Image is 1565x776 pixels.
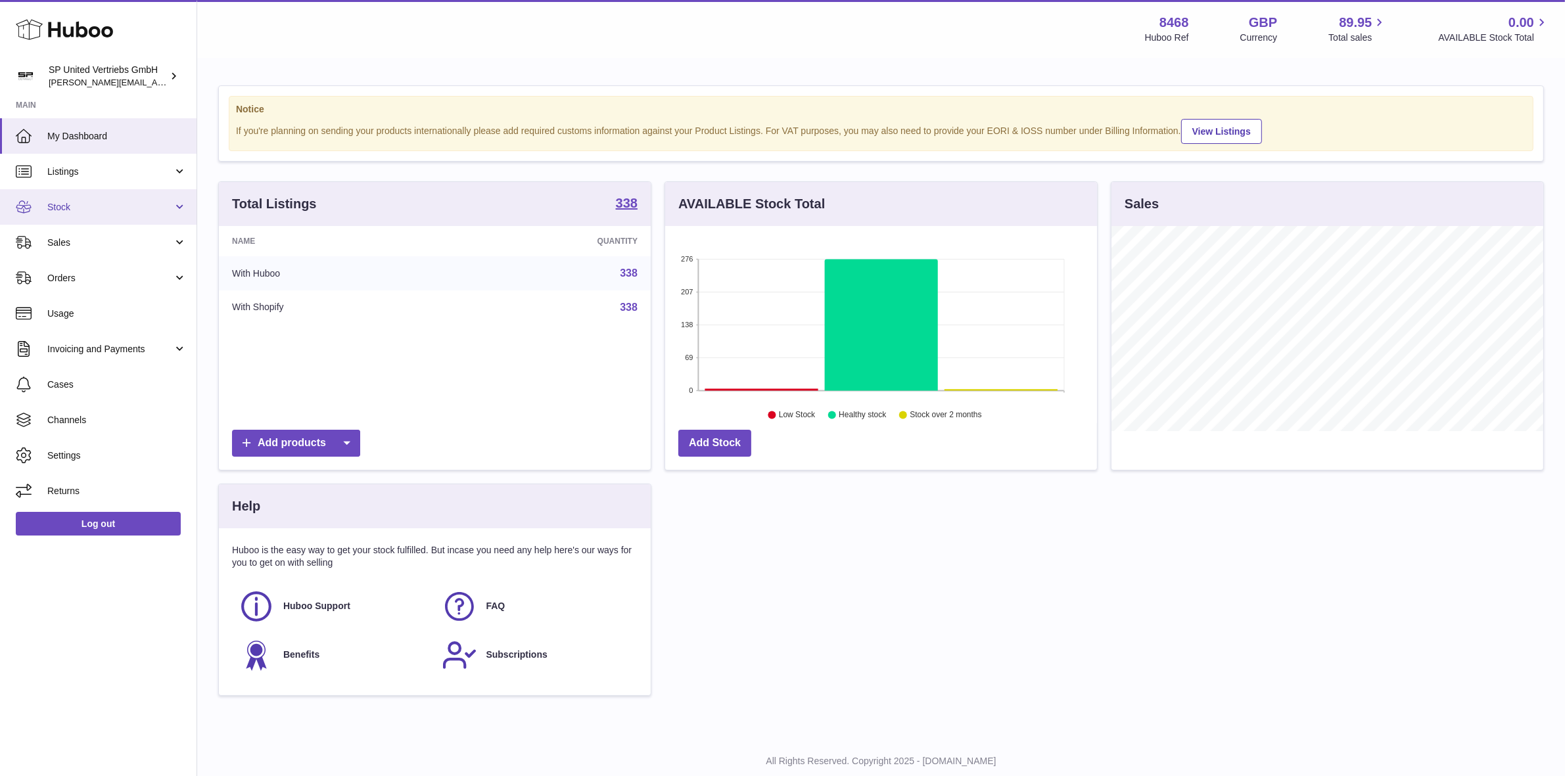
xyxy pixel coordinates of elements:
strong: 8468 [1159,14,1189,32]
span: Channels [47,414,187,426]
span: Cases [47,378,187,391]
div: SP United Vertriebs GmbH [49,64,167,89]
span: My Dashboard [47,130,187,143]
span: Total sales [1328,32,1387,44]
span: Invoicing and Payments [47,343,173,355]
h3: Total Listings [232,195,317,213]
a: 338 [620,302,638,313]
text: Healthy stock [839,411,887,420]
text: Stock over 2 months [910,411,981,420]
span: Usage [47,308,187,320]
span: 0.00 [1508,14,1534,32]
a: 338 [616,196,638,212]
span: Sales [47,237,173,249]
span: 89.95 [1339,14,1372,32]
text: 69 [685,354,693,361]
span: Subscriptions [486,649,548,661]
span: AVAILABLE Stock Total [1438,32,1549,44]
h3: Sales [1125,195,1159,213]
h3: Help [232,497,260,515]
a: 338 [620,267,638,279]
td: With Huboo [219,256,452,290]
text: 207 [681,288,693,296]
div: If you're planning on sending your products internationally please add required customs informati... [236,117,1526,144]
text: 276 [681,255,693,263]
a: 89.95 Total sales [1328,14,1387,44]
th: Quantity [452,226,651,256]
span: Stock [47,201,173,214]
a: View Listings [1181,119,1262,144]
a: Subscriptions [442,637,632,673]
strong: GBP [1249,14,1277,32]
h3: AVAILABLE Stock Total [678,195,825,213]
a: 0.00 AVAILABLE Stock Total [1438,14,1549,44]
p: Huboo is the easy way to get your stock fulfilled. But incase you need any help here's our ways f... [232,544,638,569]
p: All Rights Reserved. Copyright 2025 - [DOMAIN_NAME] [208,755,1554,767]
strong: Notice [236,103,1526,116]
span: Listings [47,166,173,178]
th: Name [219,226,452,256]
a: Benefits [239,637,429,673]
strong: 338 [616,196,638,210]
span: Settings [47,449,187,462]
a: Huboo Support [239,589,429,624]
div: Currency [1240,32,1278,44]
span: [PERSON_NAME][EMAIL_ADDRESS][DOMAIN_NAME] [49,77,264,87]
a: Add products [232,430,360,457]
span: Benefits [283,649,319,661]
text: Low Stock [779,411,816,420]
a: Add Stock [678,430,751,457]
img: tim@sp-united.com [16,66,35,86]
span: FAQ [486,600,505,612]
a: Log out [16,512,181,536]
text: 138 [681,321,693,329]
div: Huboo Ref [1145,32,1189,44]
span: Huboo Support [283,600,350,612]
td: With Shopify [219,290,452,325]
span: Orders [47,272,173,285]
a: FAQ [442,589,632,624]
text: 0 [689,386,693,394]
span: Returns [47,485,187,497]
